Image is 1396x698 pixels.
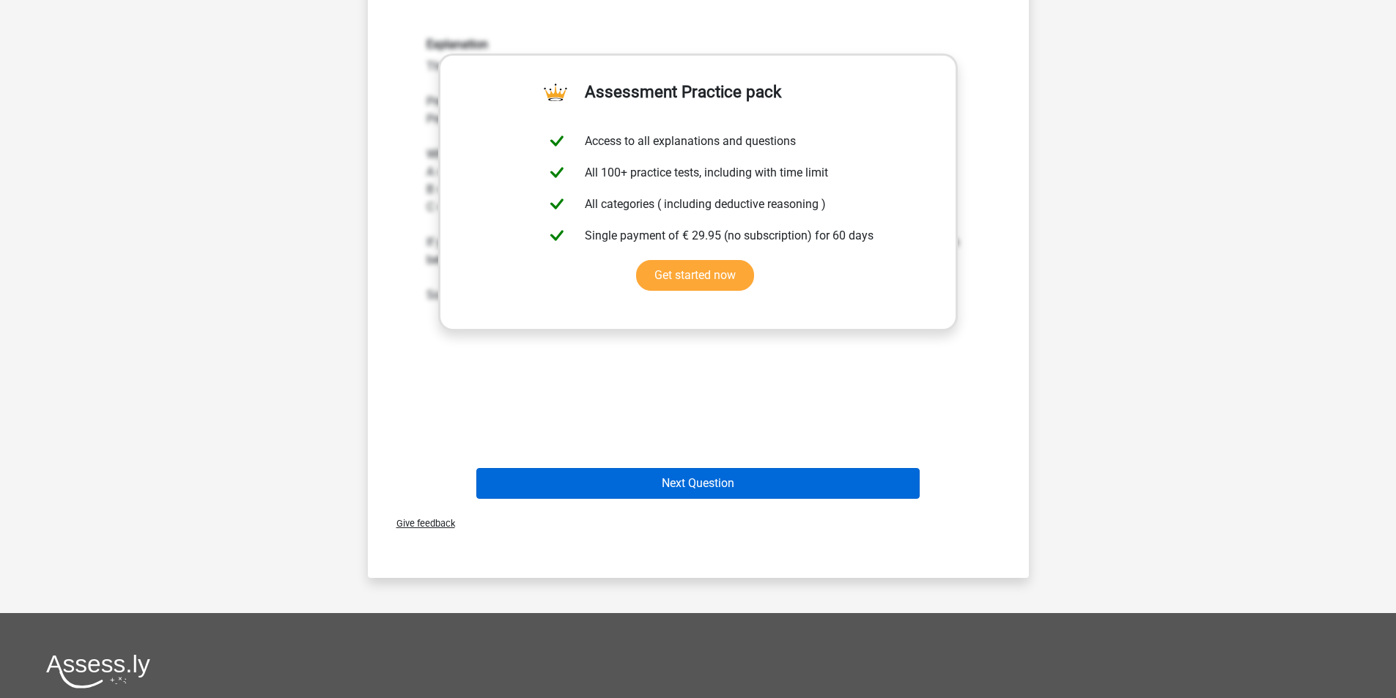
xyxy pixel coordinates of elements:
[476,468,920,499] button: Next Question
[426,37,970,51] h6: Explanation
[636,260,754,291] a: Get started now
[385,518,455,529] span: Give feedback
[416,37,981,303] div: The premises can be displayed as follows: Premise1: All A are B Premise 2: Some C are A Where: A ...
[46,654,150,688] img: Assessly logo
